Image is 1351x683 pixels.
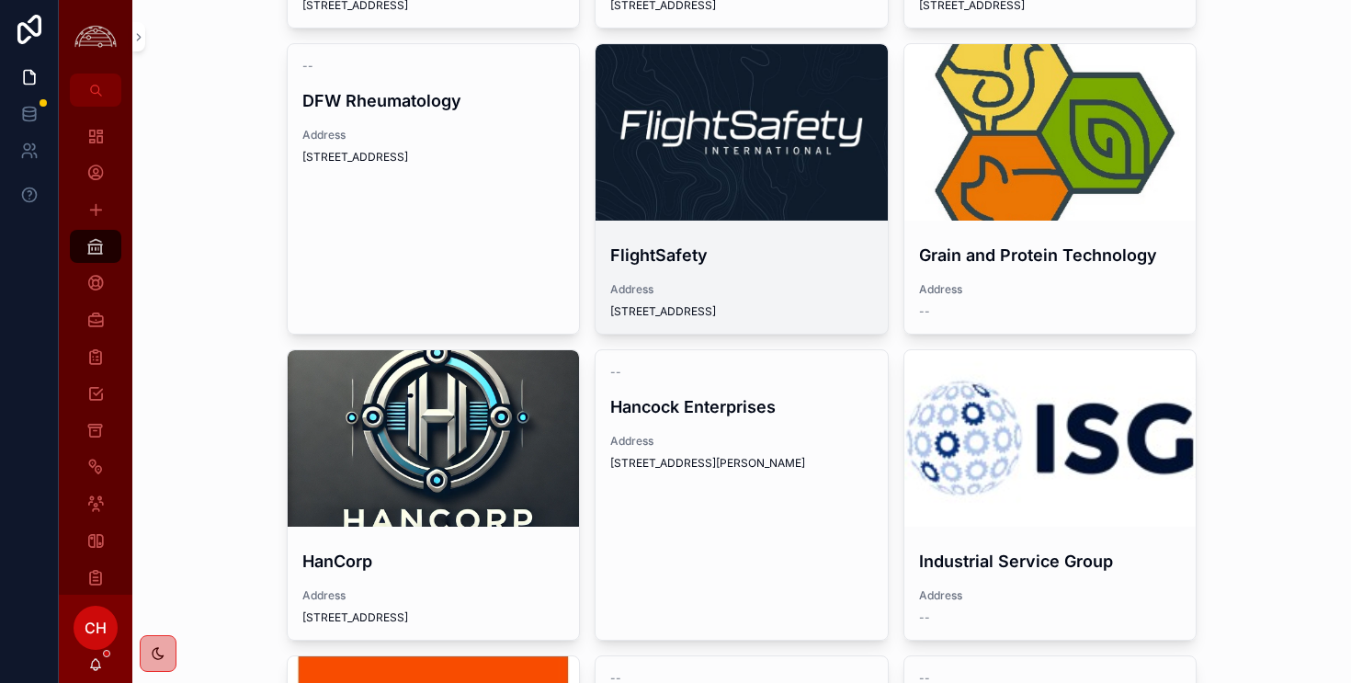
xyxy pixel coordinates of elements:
span: [STREET_ADDRESS] [302,610,565,625]
a: FlightSafetyAddress[STREET_ADDRESS] [595,43,889,335]
a: --Hancock EnterprisesAddress[STREET_ADDRESS][PERSON_NAME] [595,349,889,641]
span: Address [610,282,873,297]
div: channels4_profile.jpg [904,44,1197,221]
span: Address [610,434,873,449]
span: Address [919,282,1182,297]
img: App logo [70,23,121,51]
span: Address [302,588,565,603]
h4: DFW Rheumatology [302,88,565,113]
span: -- [919,304,930,319]
h4: FlightSafety [610,243,873,268]
h4: Industrial Service Group [919,549,1182,574]
div: 1633977066381.jpeg [596,44,888,221]
span: -- [302,59,313,74]
a: HanCorpAddress[STREET_ADDRESS] [287,349,581,641]
h4: Grain and Protein Technology [919,243,1182,268]
h4: HanCorp [302,549,565,574]
span: Address [919,588,1182,603]
div: scrollable content [59,107,132,595]
h4: Hancock Enterprises [610,394,873,419]
a: --DFW RheumatologyAddress[STREET_ADDRESS] [287,43,581,335]
a: Grain and Protein TechnologyAddress-- [903,43,1198,335]
span: -- [919,610,930,625]
span: [STREET_ADDRESS][PERSON_NAME] [610,456,873,471]
a: Industrial Service GroupAddress-- [903,349,1198,641]
span: CH [85,617,107,639]
span: [STREET_ADDRESS] [302,150,565,165]
div: 778c0795d38c4790889d08bccd6235bd28ab7647284e7b1cd2b3dc64200782bb.png [288,350,580,527]
span: Address [302,128,565,142]
span: [STREET_ADDRESS] [610,304,873,319]
span: -- [610,365,621,380]
div: the_industrial_service_group_logo.jpeg [904,350,1197,527]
